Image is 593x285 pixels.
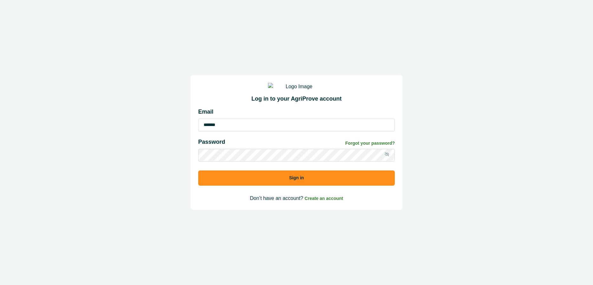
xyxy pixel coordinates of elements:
a: Forgot your password? [345,140,395,147]
p: Password [198,138,225,146]
a: Create an account [305,196,343,201]
span: Create an account [305,196,343,201]
p: Email [198,108,395,116]
p: Don’t have an account? [198,195,395,202]
img: Logo Image [268,83,325,90]
button: Sign in [198,170,395,186]
h2: Log in to your AgriProve account [198,96,395,103]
